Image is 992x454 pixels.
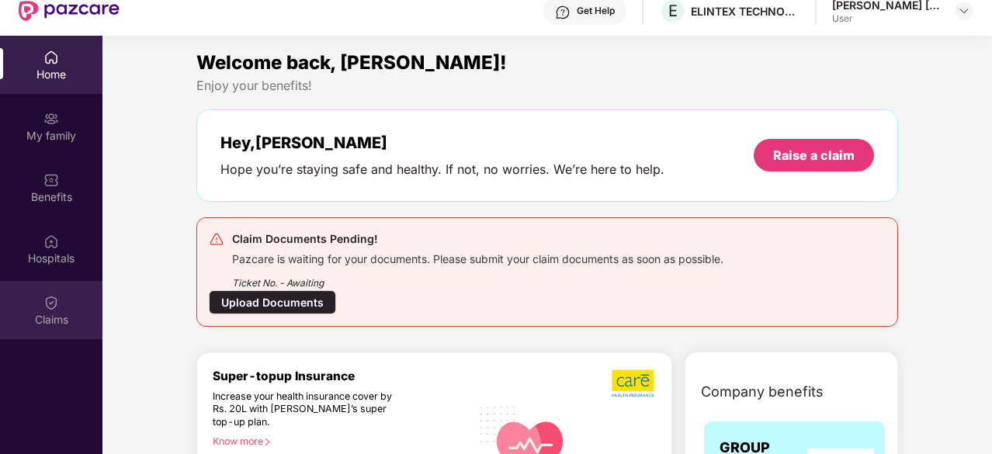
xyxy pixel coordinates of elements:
img: b5dec4f62d2307b9de63beb79f102df3.png [612,369,656,398]
img: svg+xml;base64,PHN2ZyBpZD0iSGVscC0zMngzMiIgeG1sbnM9Imh0dHA6Ly93d3cudzMub3JnLzIwMDAvc3ZnIiB3aWR0aD... [555,5,571,20]
div: Ticket No. - Awaiting [232,266,723,290]
div: Get Help [577,5,615,17]
div: Increase your health insurance cover by Rs. 20L with [PERSON_NAME]’s super top-up plan. [213,390,404,429]
div: Hope you’re staying safe and healthy. If not, no worries. We’re here to help. [220,161,664,178]
div: Pazcare is waiting for your documents. Please submit your claim documents as soon as possible. [232,248,723,266]
div: Know more [213,435,462,446]
img: svg+xml;base64,PHN2ZyB3aWR0aD0iMjAiIGhlaWdodD0iMjAiIHZpZXdCb3g9IjAgMCAyMCAyMCIgZmlsbD0ibm9uZSIgeG... [43,111,59,126]
img: svg+xml;base64,PHN2ZyBpZD0iSG9zcGl0YWxzIiB4bWxucz0iaHR0cDovL3d3dy53My5vcmcvMjAwMC9zdmciIHdpZHRoPS... [43,234,59,249]
div: ELINTEX TECHNOLOGIES PRIVATE LIMITED [691,4,799,19]
img: New Pazcare Logo [19,1,120,21]
img: svg+xml;base64,PHN2ZyBpZD0iQ2xhaW0iIHhtbG5zPSJodHRwOi8vd3d3LnczLm9yZy8yMDAwL3N2ZyIgd2lkdGg9IjIwIi... [43,295,59,310]
div: Claim Documents Pending! [232,230,723,248]
img: svg+xml;base64,PHN2ZyBpZD0iRHJvcGRvd24tMzJ4MzIiIHhtbG5zPSJodHRwOi8vd3d3LnczLm9yZy8yMDAwL3N2ZyIgd2... [958,5,970,17]
span: E [668,2,678,20]
img: svg+xml;base64,PHN2ZyB4bWxucz0iaHR0cDovL3d3dy53My5vcmcvMjAwMC9zdmciIHdpZHRoPSIyNCIgaGVpZ2h0PSIyNC... [209,231,224,247]
div: Hey, [PERSON_NAME] [220,133,664,152]
div: Raise a claim [773,147,855,164]
span: right [263,438,272,446]
span: Welcome back, [PERSON_NAME]! [196,51,507,74]
div: Upload Documents [209,290,336,314]
div: Super-topup Insurance [213,369,471,383]
span: Company benefits [701,381,824,403]
img: svg+xml;base64,PHN2ZyBpZD0iQmVuZWZpdHMiIHhtbG5zPSJodHRwOi8vd3d3LnczLm9yZy8yMDAwL3N2ZyIgd2lkdGg9Ij... [43,172,59,188]
img: svg+xml;base64,PHN2ZyBpZD0iSG9tZSIgeG1sbnM9Imh0dHA6Ly93d3cudzMub3JnLzIwMDAvc3ZnIiB3aWR0aD0iMjAiIG... [43,50,59,65]
div: Enjoy your benefits! [196,78,898,94]
div: User [832,12,941,25]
